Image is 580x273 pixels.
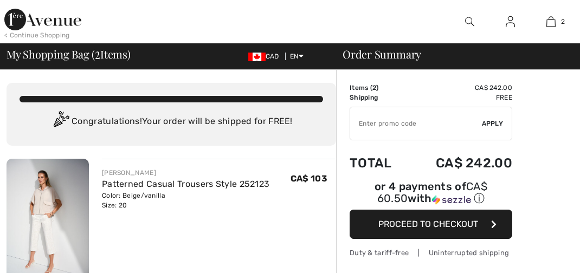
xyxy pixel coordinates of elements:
img: search the website [465,15,474,28]
span: 2 [561,17,565,27]
img: Sezzle [432,195,471,205]
div: Duty & tariff-free | Uninterrupted shipping [350,248,512,258]
a: Patterned Casual Trousers Style 252123 [102,179,269,189]
span: 2 [95,46,100,60]
div: or 4 payments of with [350,181,512,206]
span: Proceed to Checkout [378,219,478,229]
img: My Info [506,15,515,28]
span: Apply [482,119,504,128]
img: Canadian Dollar [248,53,266,61]
div: or 4 payments ofCA$ 60.50withSezzle Click to learn more about Sezzle [350,181,512,210]
span: My Shopping Bag ( Items) [7,49,131,60]
img: 1ère Avenue [4,9,81,30]
img: Congratulation2.svg [50,111,72,133]
div: [PERSON_NAME] [102,168,269,178]
span: CA$ 60.50 [377,180,487,205]
td: Shipping [350,93,407,102]
td: Free [407,93,512,102]
span: EN [290,53,304,60]
div: Order Summary [330,49,573,60]
img: My Bag [546,15,556,28]
span: CAD [248,53,283,60]
td: Total [350,145,407,181]
button: Proceed to Checkout [350,210,512,239]
span: 2 [372,84,376,92]
input: Promo code [350,107,482,140]
div: < Continue Shopping [4,30,70,40]
td: CA$ 242.00 [407,145,512,181]
div: Color: Beige/vanilla Size: 20 [102,191,269,210]
div: Congratulations! Your order will be shipped for FREE! [20,111,323,133]
a: Sign In [497,15,524,29]
a: 2 [531,15,571,28]
td: CA$ 242.00 [407,83,512,93]
span: CA$ 103 [291,173,327,184]
td: Items ( ) [350,83,407,93]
